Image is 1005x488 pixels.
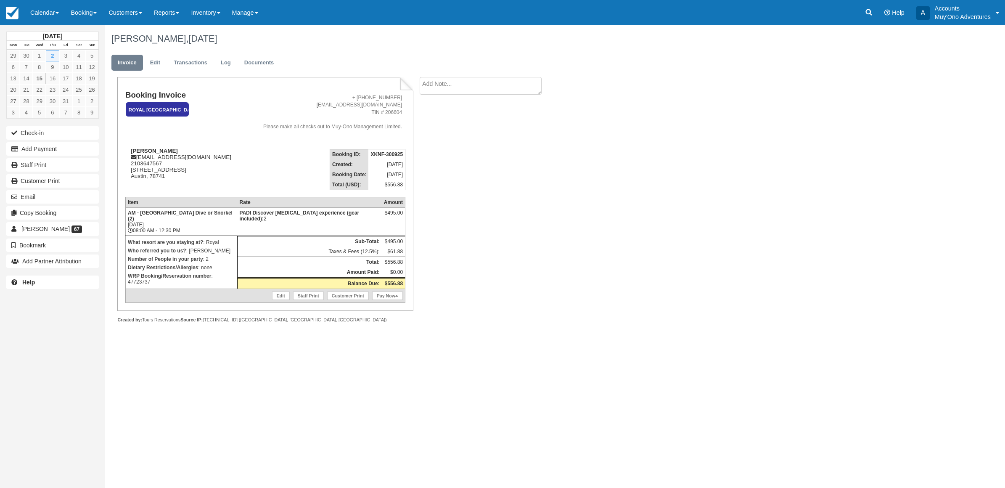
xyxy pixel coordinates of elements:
[238,267,382,278] th: Amount Paid:
[128,256,203,262] strong: Number of People in your party
[72,95,85,107] a: 1
[59,107,72,118] a: 7
[111,55,143,71] a: Invoice
[892,9,904,16] span: Help
[385,281,403,286] strong: $556.88
[20,95,33,107] a: 28
[6,255,99,268] button: Add Partner Attribution
[72,50,85,61] a: 4
[20,50,33,61] a: 30
[7,73,20,84] a: 13
[916,6,930,20] div: A
[6,126,99,140] button: Check-in
[21,225,70,232] span: [PERSON_NAME]
[7,50,20,61] a: 29
[370,151,403,157] strong: XKNF-300925
[238,257,382,267] th: Total:
[238,55,280,71] a: Documents
[33,95,46,107] a: 29
[128,265,198,271] strong: Dietary Restrictions/Allergies
[6,142,99,156] button: Add Payment
[128,239,203,245] strong: What resort are you staying at?
[46,50,59,61] a: 2
[7,107,20,118] a: 3
[7,61,20,73] a: 6
[7,41,20,50] th: Mon
[125,102,186,117] a: Royal [GEOGRAPHIC_DATA]
[46,61,59,73] a: 9
[126,102,189,117] em: Royal [GEOGRAPHIC_DATA]
[384,210,403,223] div: $495.00
[46,41,59,50] th: Thu
[125,207,237,236] td: [DATE] 08:00 AM - 12:30 PM
[935,13,991,21] p: Muy'Ono Adventures
[72,107,85,118] a: 8
[214,55,237,71] a: Log
[85,50,98,61] a: 5
[144,55,167,71] a: Edit
[382,236,405,247] td: $495.00
[128,238,235,247] p: : Royal
[330,170,369,180] th: Booking Date:
[59,84,72,95] a: 24
[20,61,33,73] a: 7
[247,94,402,130] address: + [PHONE_NUMBER] [EMAIL_ADDRESS][DOMAIN_NAME] TIN # 206604 Please make all checks out to Muy-Ono ...
[46,73,59,84] a: 16
[72,41,85,50] th: Sat
[22,279,35,286] b: Help
[125,148,243,190] div: [EMAIL_ADDRESS][DOMAIN_NAME] 2103647567 [STREET_ADDRESS] Austin, 78741
[20,73,33,84] a: 14
[33,50,46,61] a: 1
[85,41,98,50] th: Sun
[330,180,369,190] th: Total (USD):
[293,292,324,300] a: Staff Print
[368,170,405,180] td: [DATE]
[33,73,46,84] a: 15
[33,61,46,73] a: 8
[20,41,33,50] th: Tue
[20,107,33,118] a: 4
[238,278,382,289] th: Balance Due:
[372,292,403,300] a: Pay Now
[238,236,382,247] th: Sub-Total:
[33,107,46,118] a: 5
[33,41,46,50] th: Wed
[272,292,290,300] a: Edit
[238,247,382,257] td: Taxes & Fees (12.5%):
[128,255,235,263] p: : 2
[42,33,62,40] strong: [DATE]
[6,158,99,172] a: Staff Print
[59,50,72,61] a: 3
[128,263,235,272] p: : none
[111,34,853,44] h1: [PERSON_NAME],
[884,10,890,16] i: Help
[180,317,203,322] strong: Source IP:
[330,159,369,170] th: Created:
[330,149,369,159] th: Booking ID:
[72,61,85,73] a: 11
[85,107,98,118] a: 9
[71,225,82,233] span: 67
[382,267,405,278] td: $0.00
[117,317,413,323] div: Tours Reservations [TECHNICAL_ID] ([GEOGRAPHIC_DATA], [GEOGRAPHIC_DATA], [GEOGRAPHIC_DATA])
[85,61,98,73] a: 12
[59,73,72,84] a: 17
[6,276,99,289] a: Help
[59,61,72,73] a: 10
[382,247,405,257] td: $61.88
[72,84,85,95] a: 25
[238,207,382,236] td: 2
[85,95,98,107] a: 2
[167,55,214,71] a: Transactions
[935,4,991,13] p: Accounts
[72,73,85,84] a: 18
[46,84,59,95] a: 23
[240,210,360,222] strong: PADI Discover Scuba Diving experience (gear included)
[128,247,235,255] p: : [PERSON_NAME]
[6,239,99,252] button: Bookmark
[59,95,72,107] a: 31
[46,107,59,118] a: 6
[6,222,99,236] a: [PERSON_NAME] 67
[85,84,98,95] a: 26
[6,206,99,220] button: Copy Booking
